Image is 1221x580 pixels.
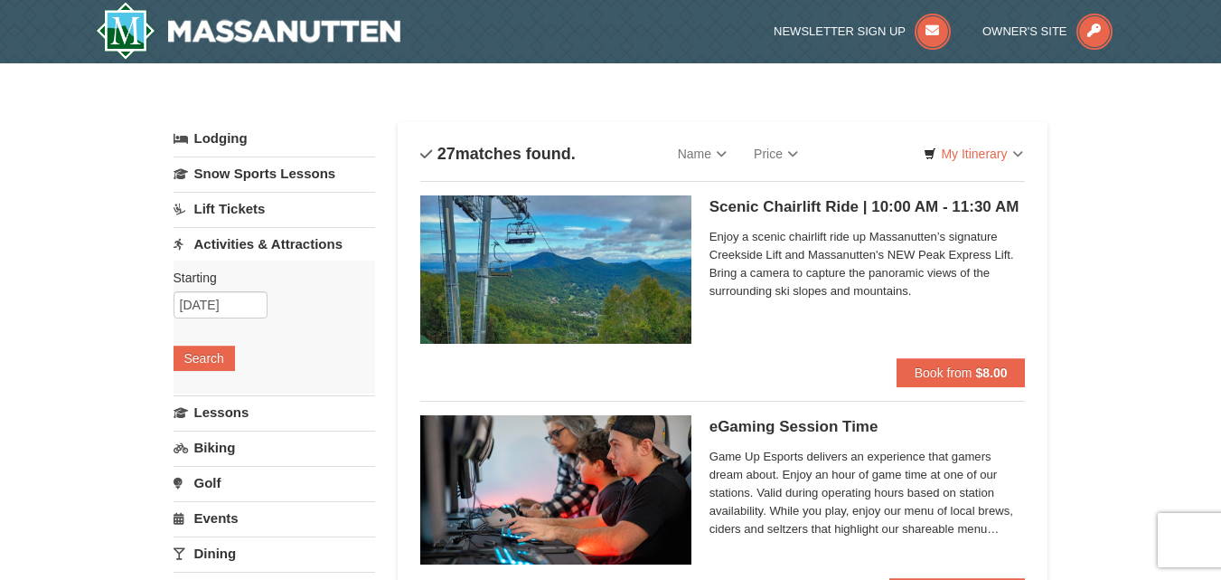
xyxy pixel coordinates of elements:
h5: Scenic Chairlift Ride | 10:00 AM - 11:30 AM [709,198,1026,216]
a: My Itinerary [912,140,1034,167]
h4: matches found. [420,145,576,163]
button: Search [174,346,235,371]
span: Game Up Esports delivers an experience that gamers dream about. Enjoy an hour of game time at one... [709,448,1026,538]
img: 24896431-1-a2e2611b.jpg [420,195,691,344]
span: Owner's Site [982,24,1067,38]
h5: eGaming Session Time [709,418,1026,436]
a: Lessons [174,395,375,429]
a: Newsletter Sign Up [774,24,951,38]
label: Starting [174,269,362,287]
a: Name [664,136,740,172]
img: Massanutten Resort Logo [96,2,401,60]
a: Biking [174,431,375,464]
a: Activities & Attractions [174,227,375,261]
span: Book from [915,366,972,380]
strong: $8.00 [975,366,1007,380]
span: 27 [437,145,456,163]
a: Owner's Site [982,24,1113,38]
a: Price [740,136,812,172]
a: Snow Sports Lessons [174,157,375,190]
a: Lift Tickets [174,192,375,225]
button: Book from $8.00 [897,358,1026,387]
a: Events [174,501,375,535]
a: Dining [174,537,375,570]
span: Newsletter Sign Up [774,24,906,38]
span: Enjoy a scenic chairlift ride up Massanutten’s signature Creekside Lift and Massanutten's NEW Pea... [709,228,1026,300]
a: Golf [174,466,375,499]
a: Lodging [174,122,375,155]
a: Massanutten Resort [96,2,401,60]
img: 19664770-34-0b975b5b.jpg [420,415,691,564]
